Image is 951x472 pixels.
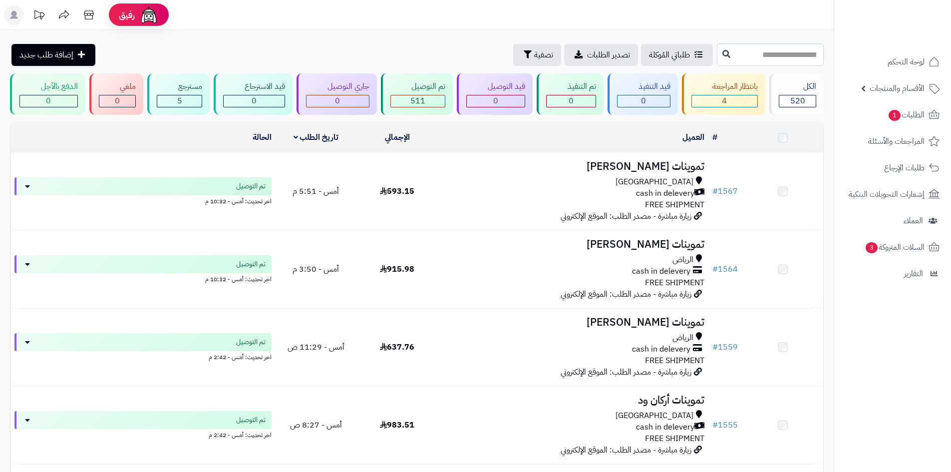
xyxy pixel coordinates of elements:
span: 0 [493,95,498,107]
button: تصفية [513,44,561,66]
div: 0 [467,95,525,107]
span: أمس - 11:29 ص [288,341,344,353]
div: 511 [391,95,445,107]
span: [GEOGRAPHIC_DATA] [616,176,693,188]
span: 0 [335,95,340,107]
a: مسترجع 5 [145,73,212,115]
span: 0 [46,95,51,107]
span: 0 [115,95,120,107]
a: العملاء [840,209,945,233]
a: طلبات الإرجاع [840,156,945,180]
span: 520 [790,95,805,107]
span: السلات المتروكة [865,240,925,254]
span: تم التوصيل [236,259,266,269]
div: 0 [547,95,596,107]
span: الرياض [672,332,693,344]
span: لوحة التحكم [888,55,925,69]
span: 593.15 [380,185,414,197]
a: تم التوصيل 511 [379,73,455,115]
div: اخر تحديث: أمس - 10:32 م [14,273,272,284]
div: بانتظار المراجعة [691,81,758,92]
span: 1 [889,110,901,121]
span: 983.51 [380,419,414,431]
a: #1567 [712,185,738,197]
span: # [712,419,718,431]
a: طلباتي المُوكلة [641,44,713,66]
span: # [712,185,718,197]
span: زيارة مباشرة - مصدر الطلب: الموقع الإلكتروني [561,366,691,378]
a: العميل [682,131,704,143]
span: إشعارات التحويلات البنكية [849,187,925,201]
span: 511 [410,95,425,107]
span: 0 [569,95,574,107]
a: الدفع بالآجل 0 [8,73,87,115]
div: قيد التنفيذ [617,81,670,92]
a: بانتظار المراجعة 4 [680,73,768,115]
span: زيارة مباشرة - مصدر الطلب: الموقع الإلكتروني [561,210,691,222]
a: ملغي 0 [87,73,146,115]
span: الأقسام والمنتجات [870,81,925,95]
a: قيد التنفيذ 0 [606,73,680,115]
a: قيد الاسترجاع 0 [212,73,295,115]
div: اخر تحديث: أمس - 2:42 م [14,429,272,440]
span: 0 [641,95,646,107]
span: العملاء [904,214,923,228]
div: ملغي [99,81,136,92]
div: 0 [20,95,77,107]
a: الحالة [253,131,272,143]
h3: تموينات [PERSON_NAME] [442,239,704,250]
div: قيد التوصيل [466,81,525,92]
span: 5 [177,95,182,107]
span: # [712,341,718,353]
span: طلباتي المُوكلة [649,49,690,61]
div: قيد الاسترجاع [223,81,285,92]
span: زيارة مباشرة - مصدر الطلب: الموقع الإلكتروني [561,444,691,456]
div: الدفع بالآجل [19,81,78,92]
span: [GEOGRAPHIC_DATA] [616,410,693,422]
a: إضافة طلب جديد [11,44,95,66]
a: لوحة التحكم [840,50,945,74]
span: تم التوصيل [236,415,266,425]
span: cash in delevery [632,266,690,277]
div: 5 [157,95,202,107]
a: # [712,131,717,143]
div: اخر تحديث: أمس - 2:42 م [14,351,272,362]
div: جاري التوصيل [306,81,369,92]
span: cash in delevery [632,344,690,355]
span: الطلبات [888,108,925,122]
span: زيارة مباشرة - مصدر الطلب: الموقع الإلكتروني [561,288,691,300]
span: # [712,263,718,275]
span: FREE SHIPMENT [645,277,704,289]
a: السلات المتروكة3 [840,235,945,259]
span: إضافة طلب جديد [19,49,73,61]
span: cash in delevery [636,422,694,433]
span: 637.76 [380,341,414,353]
span: FREE SHIPMENT [645,355,704,367]
span: 0 [252,95,257,107]
a: تم التنفيذ 0 [535,73,606,115]
a: #1559 [712,341,738,353]
span: أمس - 8:27 ص [290,419,342,431]
div: الكل [779,81,816,92]
span: الرياض [672,254,693,266]
div: تم التنفيذ [546,81,596,92]
div: 0 [618,95,670,107]
span: cash in delevery [636,188,694,199]
h3: تموينات [PERSON_NAME] [442,317,704,328]
span: FREE SHIPMENT [645,433,704,445]
img: ai-face.png [139,5,159,25]
span: التقارير [904,267,923,281]
div: مسترجع [157,81,202,92]
span: تم التوصيل [236,181,266,191]
h3: تموينات أركان ود [442,395,704,406]
div: اخر تحديث: أمس - 10:32 م [14,195,272,206]
span: طلبات الإرجاع [884,161,925,175]
span: 4 [722,95,727,107]
a: جاري التوصيل 0 [295,73,379,115]
div: 0 [307,95,369,107]
a: التقارير [840,262,945,286]
a: المراجعات والأسئلة [840,129,945,153]
span: أمس - 3:50 م [293,263,339,275]
a: الإجمالي [385,131,410,143]
div: تم التوصيل [390,81,446,92]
